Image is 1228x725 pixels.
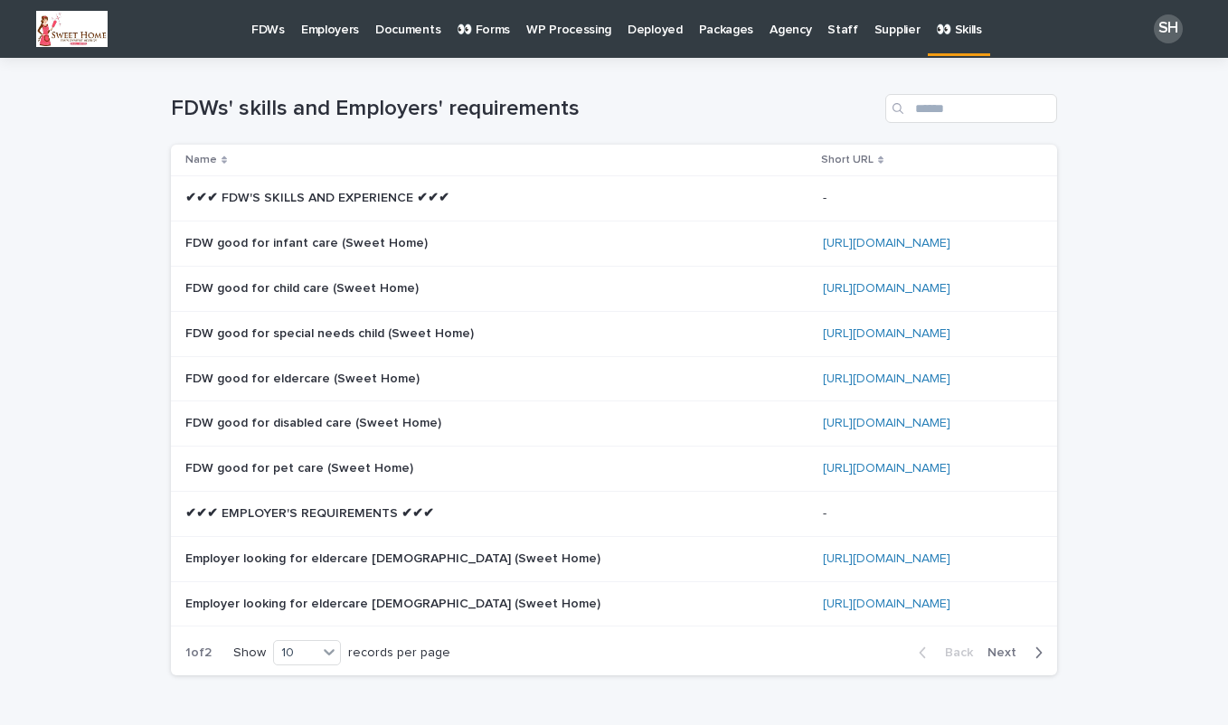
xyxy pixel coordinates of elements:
p: Show [233,645,266,661]
input: Search [885,94,1057,123]
p: - [823,187,830,206]
tr: Employer looking for eldercare [DEMOGRAPHIC_DATA] (Sweet Home)Employer looking for eldercare [DEM... [171,536,1057,581]
tr: ✔✔✔ EMPLOYER'S REQUIREMENTS ✔✔✔✔✔✔ EMPLOYER'S REQUIREMENTS ✔✔✔ -- [171,491,1057,536]
tr: ✔✔✔ FDW'S SKILLS AND EXPERIENCE ✔✔✔✔✔✔ FDW'S SKILLS AND EXPERIENCE ✔✔✔ -- [171,176,1057,221]
p: records per page [348,645,450,661]
p: - [823,503,830,522]
p: Name [185,150,217,170]
p: Short URL [821,150,874,170]
p: FDW good for special needs child (Sweet Home) [185,323,477,342]
div: SH [1154,14,1183,43]
a: [URL][DOMAIN_NAME] [823,327,950,340]
p: FDW good for infant care (Sweet Home) [185,232,431,251]
img: Ofr7lwnY4izQBj8M8PhvRtKF7-4fm0v5sHhMXbcl2j0 [36,11,108,47]
a: [URL][DOMAIN_NAME] [823,462,950,475]
p: ✔✔✔ EMPLOYER'S REQUIREMENTS ✔✔✔ [185,503,438,522]
a: [URL][DOMAIN_NAME] [823,552,950,565]
tr: FDW good for infant care (Sweet Home)FDW good for infant care (Sweet Home) [URL][DOMAIN_NAME] [171,221,1057,267]
p: FDW good for disabled care (Sweet Home) [185,412,445,431]
tr: FDW good for special needs child (Sweet Home)FDW good for special needs child (Sweet Home) [URL][... [171,311,1057,356]
a: [URL][DOMAIN_NAME] [823,282,950,295]
span: Back [934,646,973,659]
button: Back [904,645,980,661]
div: 10 [274,644,317,663]
p: FDW good for pet care (Sweet Home) [185,457,417,476]
p: 1 of 2 [171,631,226,675]
p: Employer looking for eldercare [DEMOGRAPHIC_DATA] (Sweet Home) [185,593,604,612]
a: [URL][DOMAIN_NAME] [823,417,950,429]
tr: FDW good for pet care (Sweet Home)FDW good for pet care (Sweet Home) [URL][DOMAIN_NAME] [171,447,1057,492]
p: FDW good for eldercare (Sweet Home) [185,368,423,387]
a: [URL][DOMAIN_NAME] [823,237,950,250]
tr: Employer looking for eldercare [DEMOGRAPHIC_DATA] (Sweet Home)Employer looking for eldercare [DEM... [171,581,1057,626]
p: Employer looking for eldercare [DEMOGRAPHIC_DATA] (Sweet Home) [185,548,604,567]
p: FDW good for child care (Sweet Home) [185,278,422,297]
button: Next [980,645,1057,661]
h1: FDWs' skills and Employers' requirements [171,96,878,122]
tr: FDW good for disabled care (Sweet Home)FDW good for disabled care (Sweet Home) [URL][DOMAIN_NAME] [171,401,1057,447]
a: [URL][DOMAIN_NAME] [823,598,950,610]
tr: FDW good for child care (Sweet Home)FDW good for child care (Sweet Home) [URL][DOMAIN_NAME] [171,266,1057,311]
span: Next [987,646,1027,659]
tr: FDW good for eldercare (Sweet Home)FDW good for eldercare (Sweet Home) [URL][DOMAIN_NAME] [171,356,1057,401]
p: ✔✔✔ FDW'S SKILLS AND EXPERIENCE ✔✔✔ [185,187,453,206]
a: [URL][DOMAIN_NAME] [823,372,950,385]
